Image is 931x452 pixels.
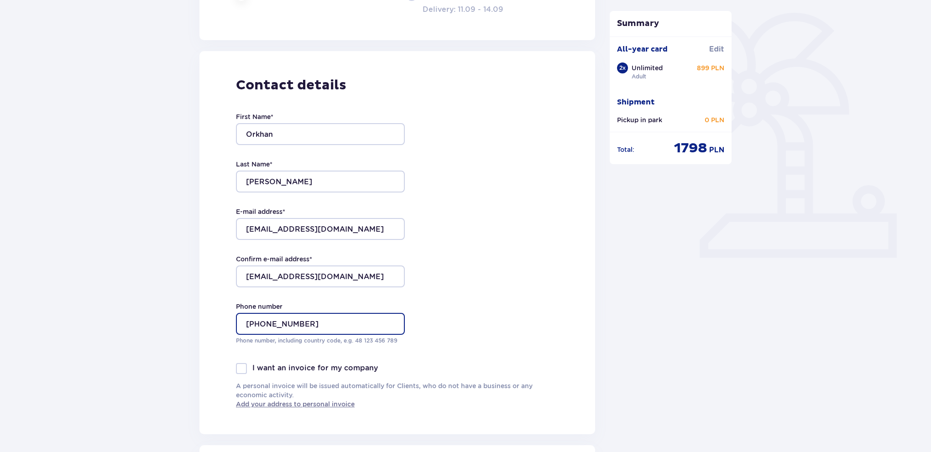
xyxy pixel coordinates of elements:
p: Phone number, including country code, e.g. 48 ​123 ​456 ​789 [236,337,405,345]
input: Phone number [236,313,405,335]
p: Total : [617,145,634,154]
p: 899 PLN [697,63,724,73]
button: Edit [709,44,724,54]
p: Pickup in park [617,115,662,125]
p: Contact details [236,77,559,94]
label: E-mail address * [236,207,285,216]
p: 0 PLN [705,115,724,125]
p: 1798 [674,140,707,157]
p: Adult [632,73,646,81]
p: A personal invoice will be issued automatically for Clients, who do not have a business or any ec... [236,381,559,409]
label: First Name * [236,112,273,121]
p: PLN [709,145,724,155]
p: Shipment [617,97,654,107]
label: Last Name * [236,160,272,169]
p: Unlimited [632,63,663,73]
p: Delivery: 11.09 - 14.09 [423,5,503,15]
input: First Name [236,123,405,145]
label: Confirm e-mail address * [236,255,312,264]
div: 2 x [617,62,628,73]
input: Confirm e-mail address [236,265,405,287]
p: Summary [610,18,732,29]
p: I want an invoice for my company [252,363,378,373]
p: All-year card [617,44,668,54]
input: E-mail address [236,218,405,240]
label: Phone number [236,302,282,311]
a: Add your address to personal invoice [236,400,355,409]
input: Last Name [236,171,405,192]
